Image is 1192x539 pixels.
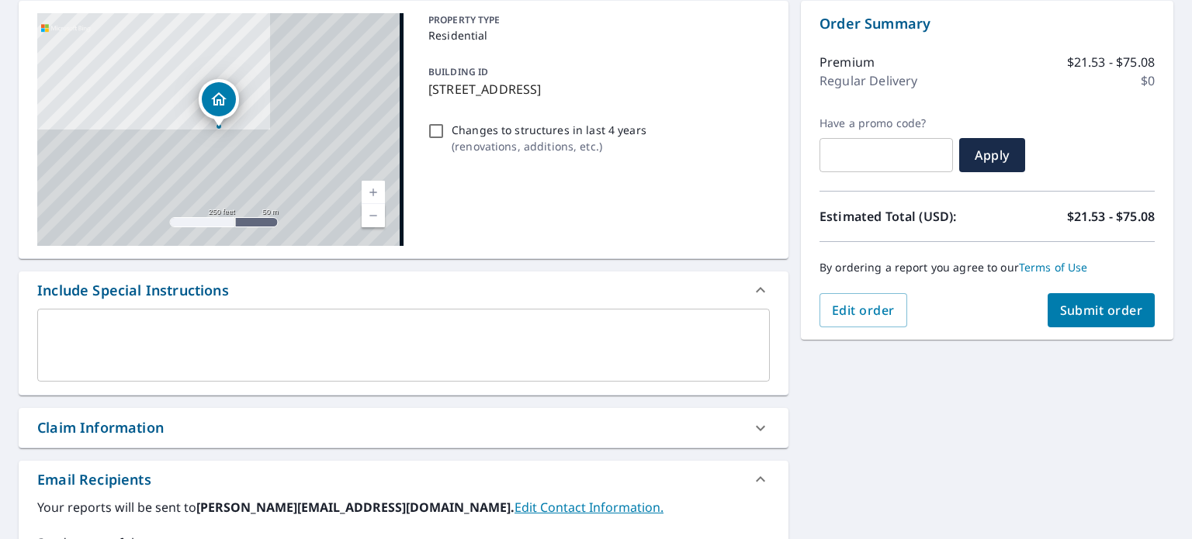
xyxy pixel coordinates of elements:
p: Residential [428,27,764,43]
p: PROPERTY TYPE [428,13,764,27]
p: Estimated Total (USD): [819,207,987,226]
p: By ordering a report you agree to our [819,261,1155,275]
p: Changes to structures in last 4 years [452,122,646,138]
p: $0 [1141,71,1155,90]
a: EditContactInfo [515,499,664,516]
label: Have a promo code? [819,116,953,130]
div: Include Special Instructions [37,280,229,301]
button: Apply [959,138,1025,172]
div: Claim Information [19,408,788,447]
button: Submit order [1048,293,1156,327]
a: Terms of Use [1019,260,1088,275]
p: $21.53 - $75.08 [1067,207,1155,226]
p: BUILDING ID [428,65,488,78]
p: [STREET_ADDRESS] [428,80,764,98]
div: Dropped pin, building 1, Residential property, 29651 Bearcat Trl Conifer, CO 80433 [199,79,239,127]
span: Edit order [832,302,895,319]
div: Email Recipients [19,461,788,498]
p: Premium [819,53,875,71]
span: Submit order [1060,302,1143,319]
a: Current Level 17, Zoom In [362,181,385,204]
a: Current Level 17, Zoom Out [362,204,385,227]
div: Claim Information [37,417,164,438]
button: Edit order [819,293,907,327]
p: ( renovations, additions, etc. ) [452,138,646,154]
p: Regular Delivery [819,71,917,90]
label: Your reports will be sent to [37,498,770,517]
p: $21.53 - $75.08 [1067,53,1155,71]
div: Include Special Instructions [19,271,788,309]
span: Apply [972,147,1013,164]
p: Order Summary [819,13,1155,34]
b: [PERSON_NAME][EMAIL_ADDRESS][DOMAIN_NAME]. [196,499,515,516]
div: Email Recipients [37,469,151,490]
